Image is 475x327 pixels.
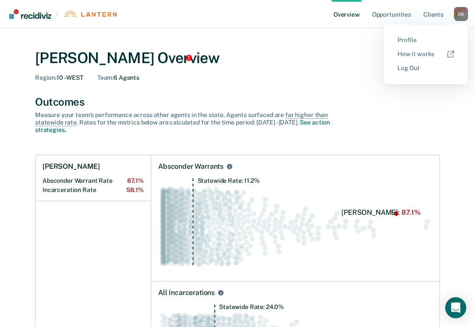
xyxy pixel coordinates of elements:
[126,186,144,194] span: 58.1%
[97,74,113,81] span: Team :
[454,7,468,21] div: D K
[397,36,454,44] a: Profile
[219,303,284,310] tspan: Statewide Rate: 24.0%
[445,297,466,318] div: Open Intercom Messenger
[35,155,151,201] a: [PERSON_NAME]Absconder Warrant Rate87.1%Incarceration Rate58.1%
[64,11,117,17] img: Lantern
[383,25,468,84] div: Profile menu
[35,111,342,133] div: Measure your team’s performance across other agent s in the state. Agent s surfaced are . Rates f...
[9,9,51,19] img: Recidiviz
[35,119,330,133] a: See action strategies.
[185,54,193,62] div: Tooltip anchor
[35,49,440,67] div: [PERSON_NAME] Overview
[51,10,64,18] span: |
[43,177,144,185] h2: Absconder Warrant Rate
[35,96,440,108] div: Outcomes
[454,7,468,21] button: Profile dropdown button
[198,177,260,184] tspan: Statewide Rate: 11.2%
[127,177,144,185] span: 87.1%
[97,74,139,82] div: 6 Agents
[397,64,454,72] a: Log Out
[216,288,225,297] button: All Incarcerations
[43,186,144,194] h2: Incarceration Rate
[158,288,215,297] div: All Incarcerations
[35,74,83,82] div: 10 - WEST
[158,162,223,171] div: Absconder Warrants
[35,111,328,126] span: far higher than statewide rate
[158,178,432,274] div: Swarm plot of all absconder warrant rates in the state for ALL caseloads, highlighting values of ...
[35,74,57,81] span: Region :
[43,162,100,171] h1: [PERSON_NAME]
[397,50,454,58] a: How it works
[225,162,234,171] button: Absconder Warrants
